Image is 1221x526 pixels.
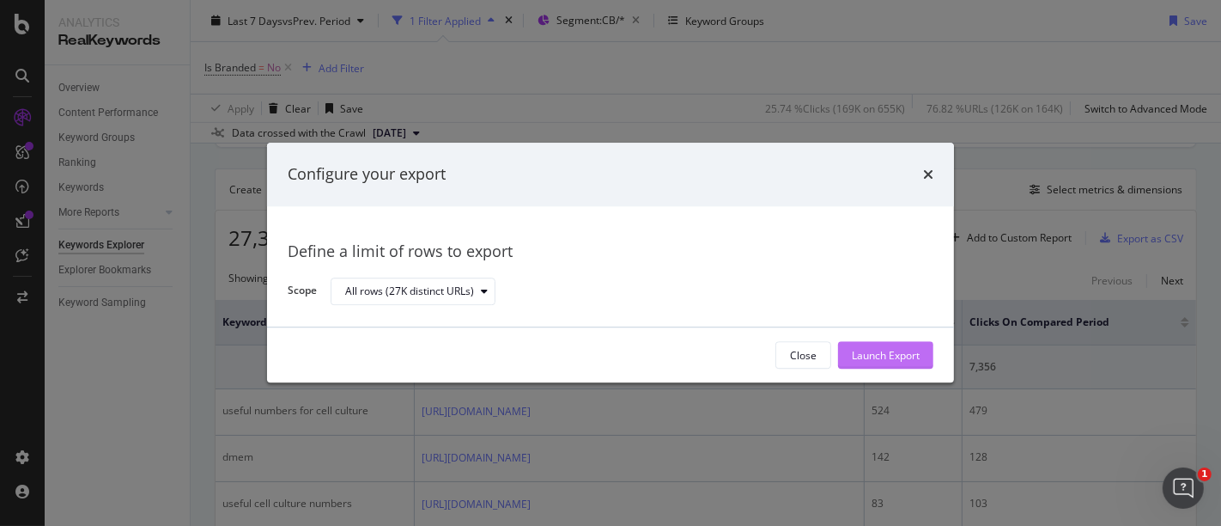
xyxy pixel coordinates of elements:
[790,348,817,363] div: Close
[288,163,446,186] div: Configure your export
[838,342,933,370] button: Launch Export
[923,163,933,186] div: times
[345,286,474,297] div: All rows (27K distinct URLs)
[288,241,933,263] div: Define a limit of rows to export
[1198,468,1212,481] span: 1
[852,348,920,363] div: Launch Export
[1163,468,1204,509] iframe: Intercom live chat
[331,278,495,305] button: All rows (27K distinct URLs)
[288,284,317,303] label: Scope
[775,342,831,370] button: Close
[267,143,954,382] div: modal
